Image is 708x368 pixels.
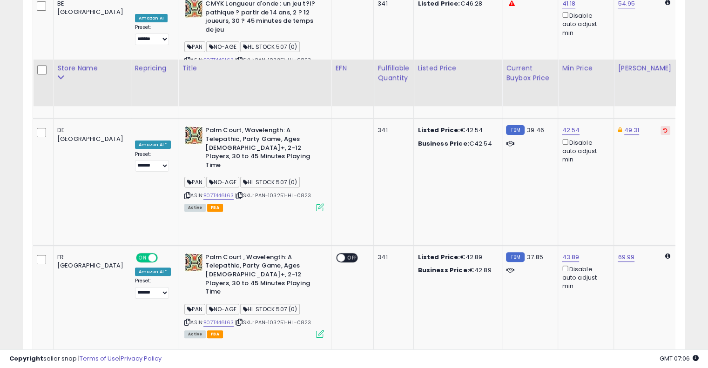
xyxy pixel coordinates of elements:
span: OFF [345,254,360,261]
a: 42.54 [562,126,580,135]
div: 341 [378,126,406,134]
span: | SKU: PAN-103251-HL-0823 [235,192,311,199]
div: ASIN: [184,126,324,210]
div: Amazon AI * [135,141,171,149]
span: All listings currently available for purchase on Amazon [184,330,206,338]
div: Min Price [562,63,610,73]
a: B07T446163 [203,319,234,327]
span: PAN [184,41,205,52]
span: PAN [184,304,205,314]
a: 69.99 [618,253,634,262]
strong: Copyright [9,354,43,363]
a: 43.89 [562,253,579,262]
div: Listed Price [418,63,498,73]
span: NO-AGE [206,304,239,314]
div: Preset: [135,278,171,299]
span: All listings currently available for purchase on Amazon [184,204,206,212]
span: OFF [156,254,171,261]
div: €42.89 [418,253,495,261]
b: Business Price: [418,266,469,274]
div: Amazon AI [135,14,168,22]
div: Repricing [135,63,175,73]
span: FBA [207,330,223,338]
div: €42.54 [418,126,495,134]
span: 37.85 [527,253,543,261]
b: Palm Court, Wavelength: A Telepathic, Party Game, Ages [DEMOGRAPHIC_DATA]+, 2-12 Players, 30 to 4... [205,126,318,172]
span: HL STOCK 507 (0) [240,304,300,314]
div: Fulfillable Quantity [378,63,410,83]
div: [PERSON_NAME] [618,63,673,73]
div: Preset: [135,24,171,45]
div: Disable auto adjust min [562,10,607,37]
b: Business Price: [418,139,469,148]
div: DE [GEOGRAPHIC_DATA] [57,126,124,143]
div: Store Name [57,63,127,73]
div: seller snap | | [9,355,162,363]
div: Title [182,63,327,73]
img: 51X1RFmSp2L._SL40_.jpg [184,253,203,272]
span: NO-AGE [206,41,239,52]
div: Disable auto adjust min [562,137,607,164]
span: NO-AGE [206,177,239,187]
img: 51X1RFmSp2L._SL40_.jpg [184,126,203,145]
span: | SKU: PAN-103251-HL-0823 [235,56,311,64]
div: ASIN: [184,253,324,337]
span: HL STOCK 507 (0) [240,41,300,52]
div: Preset: [135,151,171,172]
span: 39.46 [527,126,544,134]
div: €42.89 [418,266,495,274]
div: Disable auto adjust min [562,264,607,291]
a: B07T446163 [203,56,234,64]
a: 49.31 [624,126,640,135]
span: ON [137,254,148,261]
a: Privacy Policy [121,354,162,363]
span: FBA [207,204,223,212]
small: FBM [506,252,524,262]
div: EFN [335,63,370,73]
b: Listed Price: [418,253,460,261]
a: B07T446163 [203,192,234,200]
span: PAN [184,177,205,187]
div: 341 [378,253,406,261]
b: Palm Court , Wavelength: A Telepathic, Party Game, Ages [DEMOGRAPHIC_DATA]+, 2-12 Players, 30 to ... [205,253,318,299]
div: FR [GEOGRAPHIC_DATA] [57,253,124,270]
span: 2025-09-15 07:06 GMT [660,354,699,363]
small: FBM [506,125,524,135]
div: €42.54 [418,140,495,148]
b: Listed Price: [418,126,460,134]
span: HL STOCK 507 (0) [240,177,300,187]
a: Terms of Use [80,354,119,363]
span: | SKU: PAN-103251-HL-0823 [235,319,311,326]
div: Amazon AI * [135,268,171,276]
div: Current Buybox Price [506,63,554,83]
